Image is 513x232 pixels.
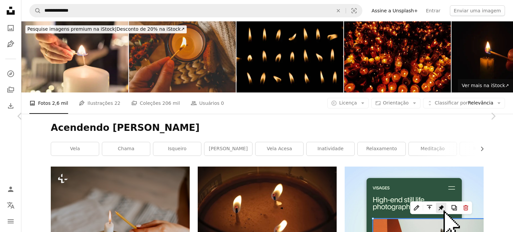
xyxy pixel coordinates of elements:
[4,183,17,196] a: Entrar / Cadastrar-se
[383,100,409,105] span: Orientação
[153,142,201,156] a: isqueiro
[4,199,17,212] button: Idioma
[221,99,224,107] span: 0
[346,4,362,17] button: Pesquisa visual
[307,142,354,156] a: Inatividade
[191,92,224,114] a: Usuários 0
[435,100,468,105] span: Classificar por
[79,92,120,114] a: Ilustrações 22
[435,100,493,106] span: Relevância
[51,122,484,134] h1: Acendendo [PERSON_NAME]
[29,4,362,17] form: Pesquise conteúdo visual em todo o site
[409,142,457,156] a: meditação
[423,98,505,108] button: Classificar porRelevância
[339,100,357,105] span: Licença
[371,98,420,108] button: Orientação
[4,21,17,35] a: Fotos
[129,21,236,92] img: Close-up of a hand lighting a red candle with a match, creating a warm and cozy atmosphere
[115,99,121,107] span: 22
[25,25,187,33] div: Desconto de 20% na iStock ↗
[331,4,346,17] button: Limpar
[162,99,180,107] span: 206 mil
[236,21,343,92] img: Jogo da chama da vela
[4,83,17,96] a: Coleções
[4,215,17,228] button: Menu
[51,142,99,156] a: vela
[4,67,17,80] a: Explorar
[473,84,513,148] a: Próximo
[30,4,41,17] button: Pesquise na Unsplash
[344,21,451,92] img: Vigília à luz de velas
[327,98,368,108] button: Licença
[131,92,180,114] a: Coleções 206 mil
[422,5,444,16] a: Entrar
[204,142,252,156] a: [PERSON_NAME]
[27,26,117,32] span: Pesquise imagens premium na iStock |
[102,142,150,156] a: chama
[21,21,191,37] a: Pesquise imagens premium na iStock|Desconto de 20% na iStock↗
[450,5,505,16] button: Enviar uma imagem
[358,142,405,156] a: relaxamento
[476,142,484,156] button: rolar lista para a direita
[21,21,128,92] img: Mãe acendendo vela durante a ceia da véspera de Natal.
[368,5,422,16] a: Assine a Unsplash+
[198,203,337,209] a: Três velas acesas queimando em um recipiente de cera.
[458,79,513,92] a: Ver mais na iStock↗
[255,142,303,156] a: vela acesa
[462,83,509,88] span: Ver mais na iStock ↗
[4,37,17,51] a: Ilustrações
[460,142,508,156] a: religioso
